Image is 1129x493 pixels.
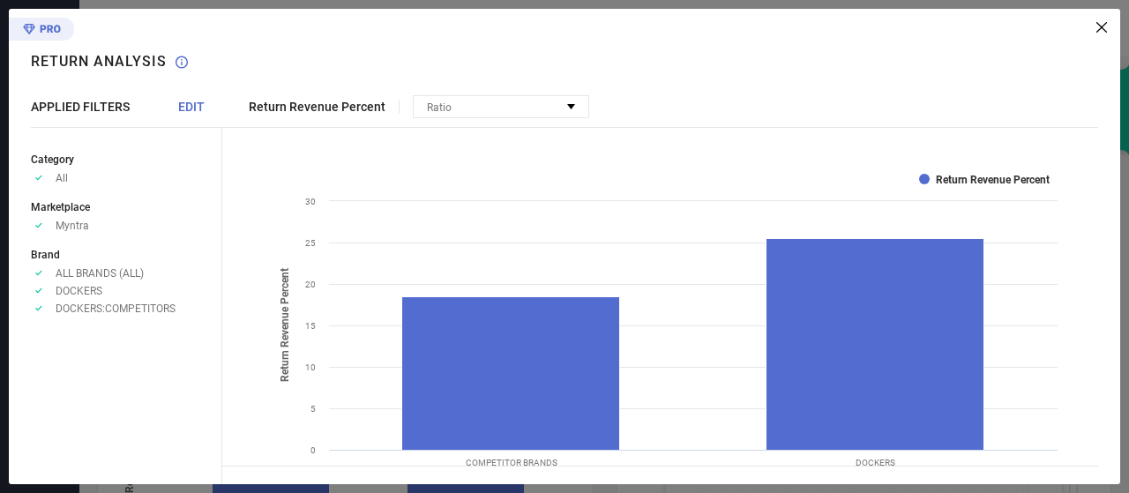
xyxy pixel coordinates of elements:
h1: Return Analysis [31,53,167,70]
text: 20 [305,280,316,289]
span: Return Revenue Percent [249,100,385,114]
span: Category [31,153,74,166]
span: DOCKERS [56,285,102,297]
text: 10 [305,362,316,372]
span: Marketplace [31,201,90,213]
span: Ratio [427,101,452,114]
span: EDIT [178,100,205,114]
text: Return Revenue Percent [936,174,1050,186]
tspan: Return Revenue Percent [279,269,291,383]
span: APPLIED FILTERS [31,100,130,114]
span: Brand [31,249,60,261]
text: 5 [310,404,316,414]
text: 25 [305,238,316,248]
text: 15 [305,321,316,331]
span: ALL BRANDS (ALL) [56,267,144,280]
span: DOCKERS:COMPETITORS [56,303,176,315]
span: Myntra [56,220,89,232]
div: Premium [9,18,74,44]
text: 0 [310,445,316,455]
span: All [56,172,68,184]
text: 30 [305,197,316,206]
text: DOCKERS [856,458,895,467]
text: COMPETITOR BRANDS [466,458,557,467]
